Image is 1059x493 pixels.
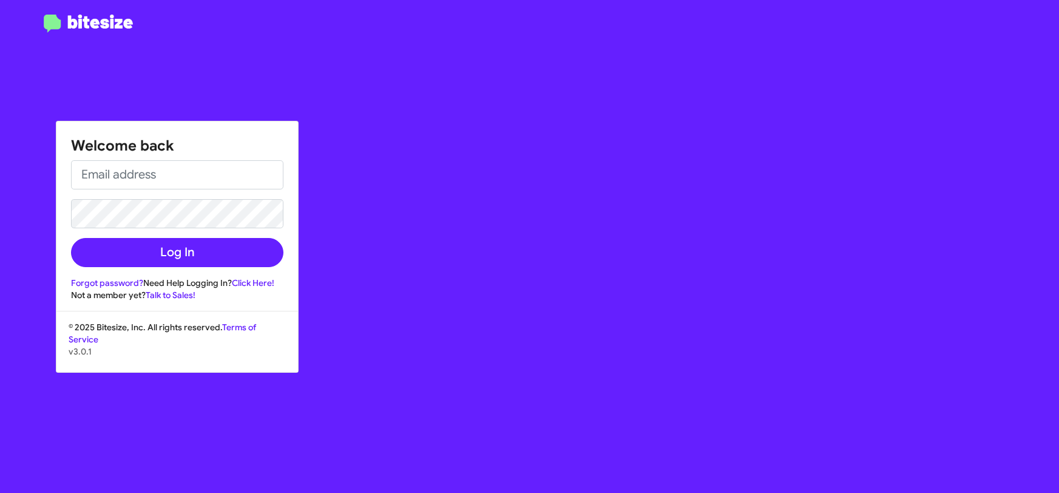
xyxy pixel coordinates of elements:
div: © 2025 Bitesize, Inc. All rights reserved. [56,321,298,372]
a: Terms of Service [69,322,256,345]
a: Forgot password? [71,277,143,288]
h1: Welcome back [71,136,283,155]
p: v3.0.1 [69,345,286,358]
input: Email address [71,160,283,189]
div: Not a member yet? [71,289,283,301]
div: Need Help Logging In? [71,277,283,289]
a: Talk to Sales! [146,290,195,301]
a: Click Here! [232,277,274,288]
button: Log In [71,238,283,267]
